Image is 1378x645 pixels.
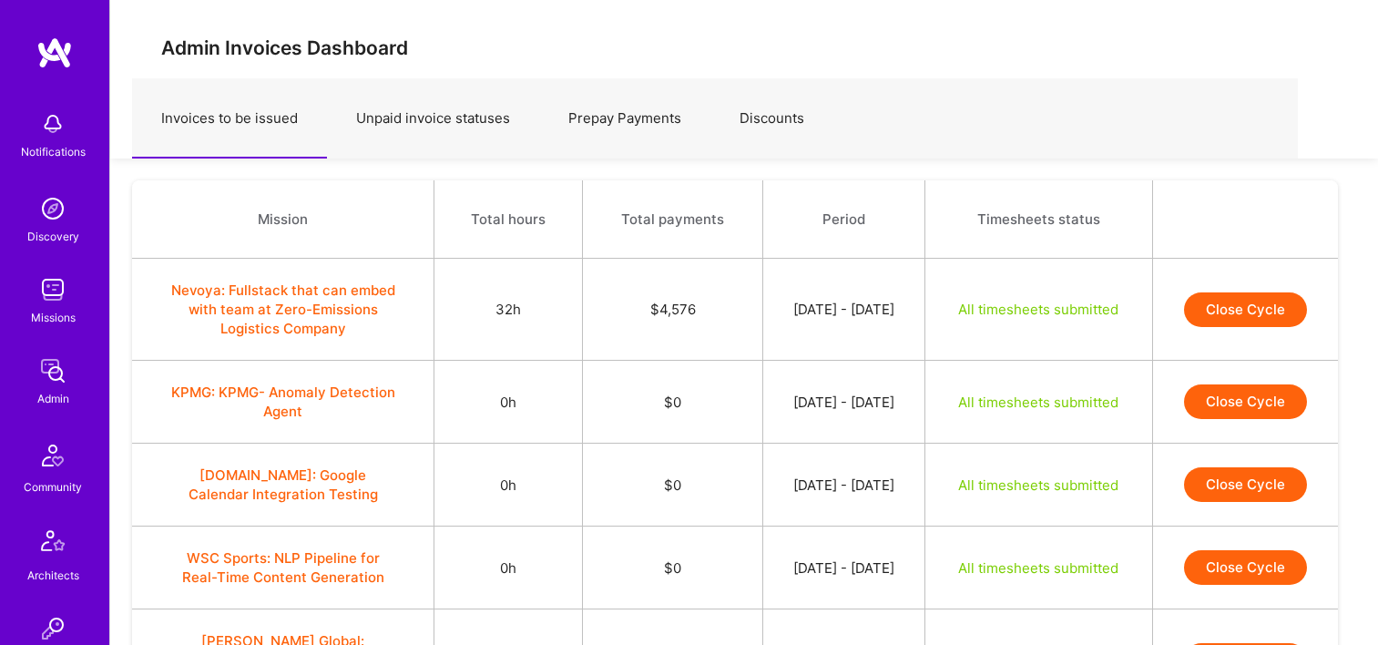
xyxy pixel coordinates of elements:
div: Admin [37,389,69,408]
div: Discovery [27,227,79,246]
div: All timesheets submitted [947,393,1130,412]
th: Total payments [583,180,763,259]
div: Notifications [21,142,86,161]
a: Prepay Payments [539,79,710,159]
div: All timesheets submitted [947,558,1130,578]
td: $4,576 [583,259,763,361]
div: Architects [27,566,79,585]
th: Period [762,180,924,259]
td: $0 [583,361,763,444]
td: 32h [434,259,583,361]
td: [DATE] - [DATE] [762,259,924,361]
th: Mission [132,180,434,259]
img: teamwork [35,271,71,308]
img: Community [31,434,75,477]
h3: Admin Invoices Dashboard [161,36,1327,59]
td: [DATE] - [DATE] [762,444,924,527]
div: All timesheets submitted [947,300,1130,319]
a: Unpaid invoice statuses [327,79,539,159]
button: WSC Sports: NLP Pipeline for Real-Time Content Generation [169,548,397,587]
th: Total hours [434,180,583,259]
button: Close Cycle [1184,550,1307,585]
img: bell [35,106,71,142]
button: Close Cycle [1184,467,1307,502]
a: Discounts [710,79,833,159]
button: Close Cycle [1184,292,1307,327]
td: $0 [583,527,763,609]
button: Nevoya: Fullstack that can embed with team at Zero-Emissions Logistics Company [169,281,397,338]
img: logo [36,36,73,69]
button: [DOMAIN_NAME]: Google Calendar Integration Testing [169,466,397,504]
th: Timesheets status [924,180,1152,259]
td: 0h [434,444,583,527]
img: Architects [31,522,75,566]
td: [DATE] - [DATE] [762,527,924,609]
button: KPMG: KPMG- Anomaly Detection Agent [169,383,397,421]
button: Close Cycle [1184,384,1307,419]
img: admin teamwork [35,353,71,389]
td: $0 [583,444,763,527]
div: Community [24,477,82,497]
div: All timesheets submitted [947,476,1130,495]
td: [DATE] - [DATE] [762,361,924,444]
td: 0h [434,361,583,444]
div: Missions [31,308,76,327]
td: 0h [434,527,583,609]
img: discovery [35,190,71,227]
a: Invoices to be issued [132,79,327,159]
